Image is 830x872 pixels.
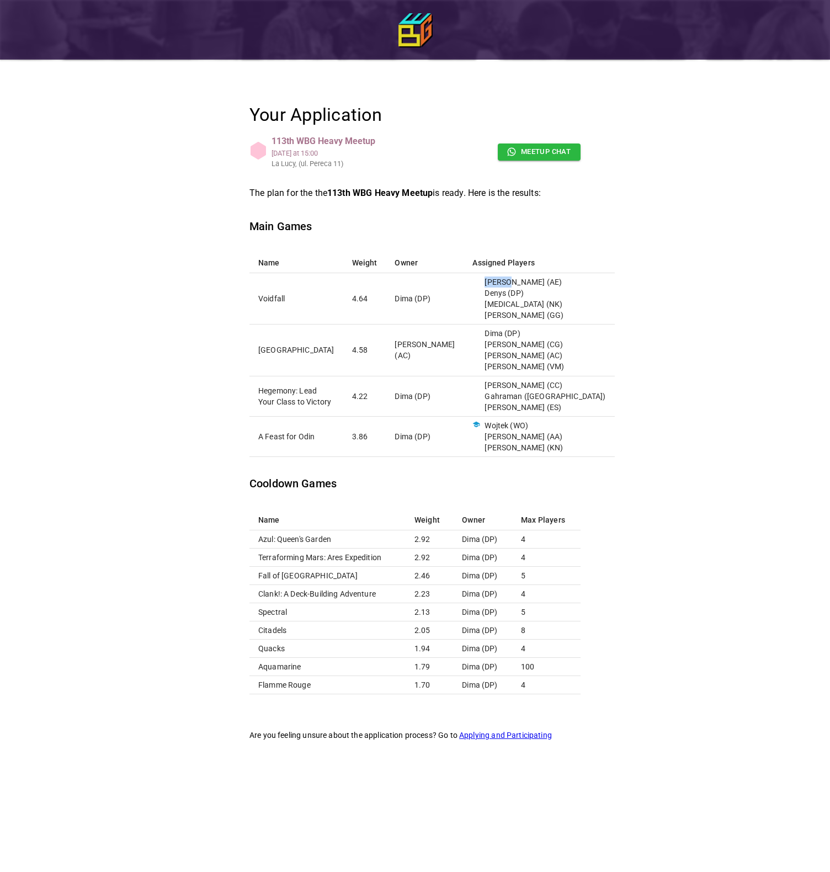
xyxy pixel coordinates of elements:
a: Applying and Participating [459,731,552,740]
td: Spectral [249,603,406,621]
td: 4 [512,676,581,694]
td: A Feast for Odin [249,416,343,456]
div: [DATE] [272,149,291,157]
td: 1.79 [406,657,453,676]
p: [PERSON_NAME] (AE) [472,277,605,288]
td: 3.86 [343,416,386,456]
td: Dima (DP) [386,273,464,325]
td: 4.58 [343,325,386,376]
p: Are you feeling unsure about the application process? Go to [249,730,581,741]
div: 15:00 [301,149,318,157]
p: The plan for the the is ready. Here is the results: [249,187,581,200]
p: Denys (DP) [472,288,605,299]
div: 113th WBG Heavy Meetup [272,135,375,148]
p: [MEDICAL_DATA] (NK) [472,299,605,310]
div: at [272,148,375,158]
td: 1.94 [406,639,453,657]
td: 1.70 [406,676,453,694]
td: Fall of [GEOGRAPHIC_DATA] [249,566,406,584]
td: 2.92 [406,548,453,566]
td: Aquamarine [249,657,406,676]
th: Weight [406,510,453,530]
td: [PERSON_NAME] (AC) [386,325,464,376]
th: Weight [343,253,386,273]
p: Wojtek (WO) [472,420,605,431]
p: Dima (DP) [472,328,605,339]
td: 2.92 [406,530,453,548]
div: La Lucy, (ul. Pereca 11) [272,158,299,169]
td: Hegemony: Lead Your Class to Victory [249,376,343,416]
p: [PERSON_NAME] (CC) [472,380,605,391]
td: Flamme Rouge [249,676,406,694]
td: 4 [512,639,581,657]
td: Dima (DP) [453,566,512,584]
td: 4 [512,548,581,566]
td: Dima (DP) [453,603,512,621]
td: Dima (DP) [453,584,512,603]
p: [PERSON_NAME] (CG) [472,339,605,350]
td: 2.05 [406,621,453,639]
td: Dima (DP) [386,416,464,456]
td: Dima (DP) [453,548,512,566]
th: Owner [386,253,464,273]
td: Dima (DP) [453,530,512,548]
th: Name [249,510,406,530]
td: 2.46 [406,566,453,584]
p: [PERSON_NAME] (GG) [472,310,605,321]
td: 4 [512,530,581,548]
th: Name [249,253,343,273]
img: icon64.png [398,13,432,46]
td: 2.13 [406,603,453,621]
td: 5 [512,566,581,584]
td: Dima (DP) [453,621,512,639]
p: [PERSON_NAME] (KN) [472,442,605,453]
td: Azul: Queen's Garden [249,530,406,548]
td: [GEOGRAPHIC_DATA] [249,325,343,376]
p: Gahraman ([GEOGRAPHIC_DATA]) [472,391,605,402]
td: Dima (DP) [386,376,464,416]
td: Dima (DP) [453,639,512,657]
a: Meetup chat [498,143,581,161]
td: Voidfall [249,273,343,325]
td: 4 [512,584,581,603]
h4: Your Application [249,104,581,126]
p: [PERSON_NAME] (ES) [472,402,605,413]
td: 8 [512,621,581,639]
td: Citadels [249,621,406,639]
td: Clank!: A Deck-Building Adventure [249,584,406,603]
td: 5 [512,603,581,621]
td: 2.23 [406,584,453,603]
td: Dima (DP) [453,676,512,694]
p: [PERSON_NAME] (AA) [472,431,605,442]
p: [PERSON_NAME] (AC) [472,350,605,361]
td: 100 [512,657,581,676]
p: [PERSON_NAME] (VM) [472,361,605,372]
td: Quacks [249,639,406,657]
td: 4.22 [343,376,386,416]
h6: Main Games [249,217,581,235]
th: Max Players [512,510,581,530]
td: Terraforming Mars: Ares Expedition [249,548,406,566]
th: Assigned Players [464,253,614,273]
b: 113th WBG Heavy Meetup [327,188,433,198]
td: 4.64 [343,273,386,325]
td: Dima (DP) [453,657,512,676]
th: Owner [453,510,512,530]
h6: Cooldown Games [249,475,581,492]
